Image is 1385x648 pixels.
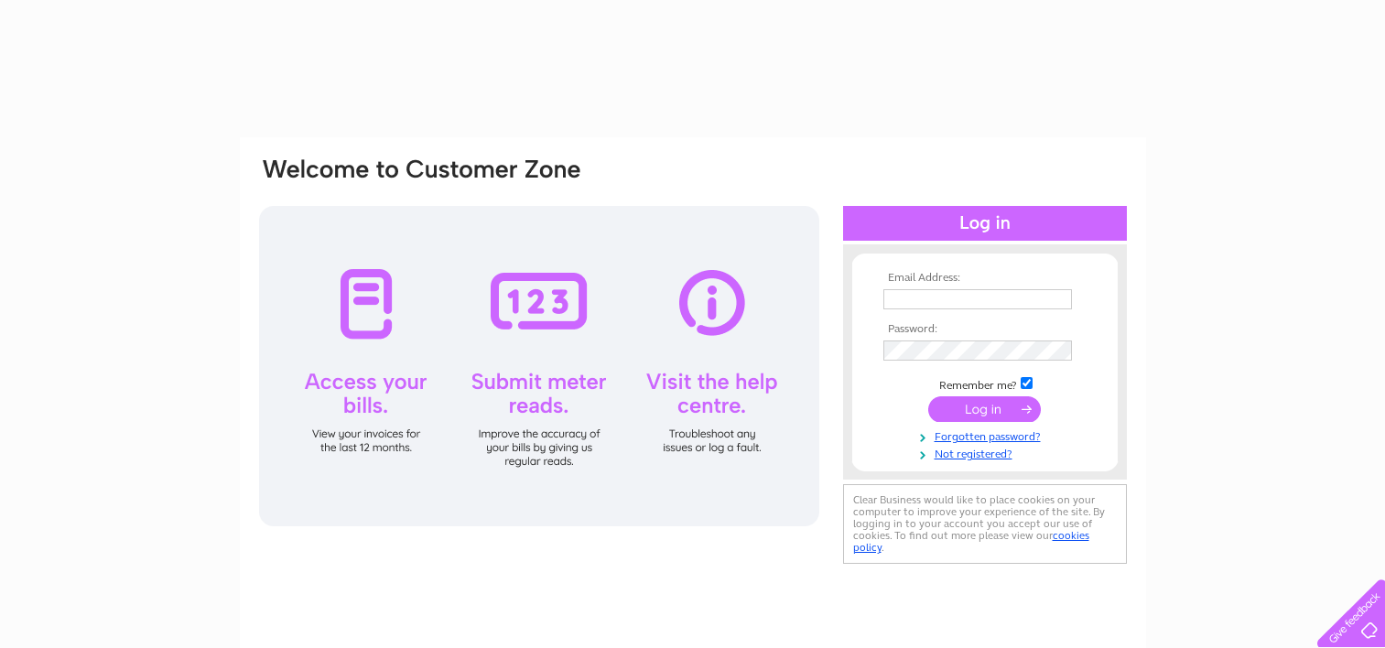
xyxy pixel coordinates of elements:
[879,374,1091,393] td: Remember me?
[879,272,1091,285] th: Email Address:
[843,484,1127,564] div: Clear Business would like to place cookies on your computer to improve your experience of the sit...
[928,396,1041,422] input: Submit
[883,444,1091,461] a: Not registered?
[879,323,1091,336] th: Password:
[853,529,1089,554] a: cookies policy
[883,427,1091,444] a: Forgotten password?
